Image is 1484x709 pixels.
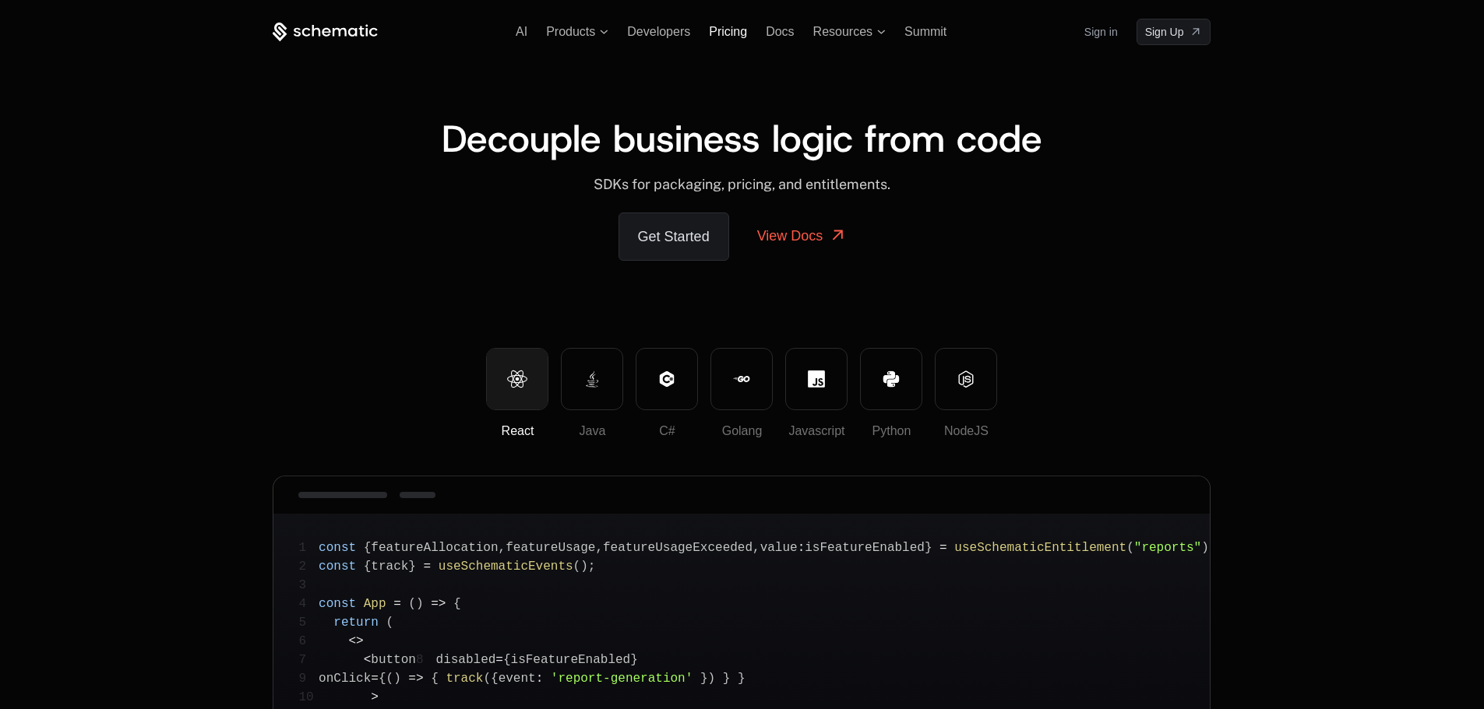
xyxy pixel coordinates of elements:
[431,597,446,611] span: =>
[379,672,386,686] span: {
[371,653,416,667] span: button
[393,672,401,686] span: )
[710,348,773,410] button: Golang
[298,595,319,613] span: 4
[536,672,544,686] span: :
[298,669,319,688] span: 9
[786,422,847,440] div: Javascript
[709,25,747,38] a: Pricing
[738,672,746,686] span: }
[371,560,408,574] span: track
[319,672,371,686] span: onClick
[1134,541,1201,555] span: "reports"
[700,672,708,686] span: }
[954,541,1126,555] span: useSchematicEntitlement
[595,541,603,555] span: ,
[580,560,588,574] span: )
[319,541,356,555] span: const
[935,348,997,410] button: NodeJS
[499,541,506,555] span: ,
[1137,19,1211,45] a: [object Object]
[442,114,1042,163] span: Decouple business logic from code
[636,348,698,410] button: C#
[364,653,372,667] span: <
[416,651,436,669] span: 8
[371,672,379,686] span: =
[298,688,326,707] span: 10
[1209,541,1217,555] span: ;
[431,672,439,686] span: {
[349,634,357,648] span: <
[364,597,386,611] span: App
[446,672,483,686] span: track
[298,651,319,669] span: 7
[723,672,731,686] span: }
[356,634,364,648] span: >
[371,690,379,704] span: >
[798,541,805,555] span: :
[939,541,947,555] span: =
[453,597,461,611] span: {
[588,560,596,574] span: ;
[1084,19,1118,44] a: Sign in
[491,672,499,686] span: {
[408,597,416,611] span: (
[627,25,690,38] a: Developers
[506,541,595,555] span: featureUsage
[364,560,372,574] span: {
[487,422,548,440] div: React
[546,25,595,39] span: Products
[636,422,697,440] div: C#
[573,560,581,574] span: (
[371,541,498,555] span: featureAllocation
[298,539,319,557] span: 1
[483,672,491,686] span: (
[364,541,372,555] span: {
[503,653,511,667] span: {
[319,597,356,611] span: const
[562,422,622,440] div: Java
[861,422,922,440] div: Python
[408,560,416,574] span: }
[298,632,319,651] span: 6
[424,560,432,574] span: =
[904,25,946,38] a: Summit
[785,348,848,410] button: Javascript
[925,541,932,555] span: }
[594,176,890,192] span: SDKs for packaging, pricing, and entitlements.
[416,597,424,611] span: )
[386,672,394,686] span: (
[603,541,753,555] span: featureUsageExceeded
[760,541,798,555] span: value
[936,422,996,440] div: NodeJS
[1126,541,1134,555] span: (
[860,348,922,410] button: Python
[561,348,623,410] button: Java
[738,212,866,259] a: View Docs
[333,616,379,630] span: return
[486,348,548,410] button: React
[393,597,401,611] span: =
[495,653,503,667] span: =
[766,25,794,38] a: Docs
[805,541,925,555] span: isFeatureEnabled
[711,422,772,440] div: Golang
[813,25,872,39] span: Resources
[619,212,729,261] a: Get Started
[708,672,716,686] span: )
[1201,541,1209,555] span: )
[408,672,423,686] span: =>
[298,557,319,576] span: 2
[1145,24,1184,40] span: Sign Up
[630,653,638,667] span: }
[386,616,394,630] span: (
[499,672,536,686] span: event
[516,25,527,38] a: AI
[298,576,319,595] span: 3
[551,672,693,686] span: 'report-generation'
